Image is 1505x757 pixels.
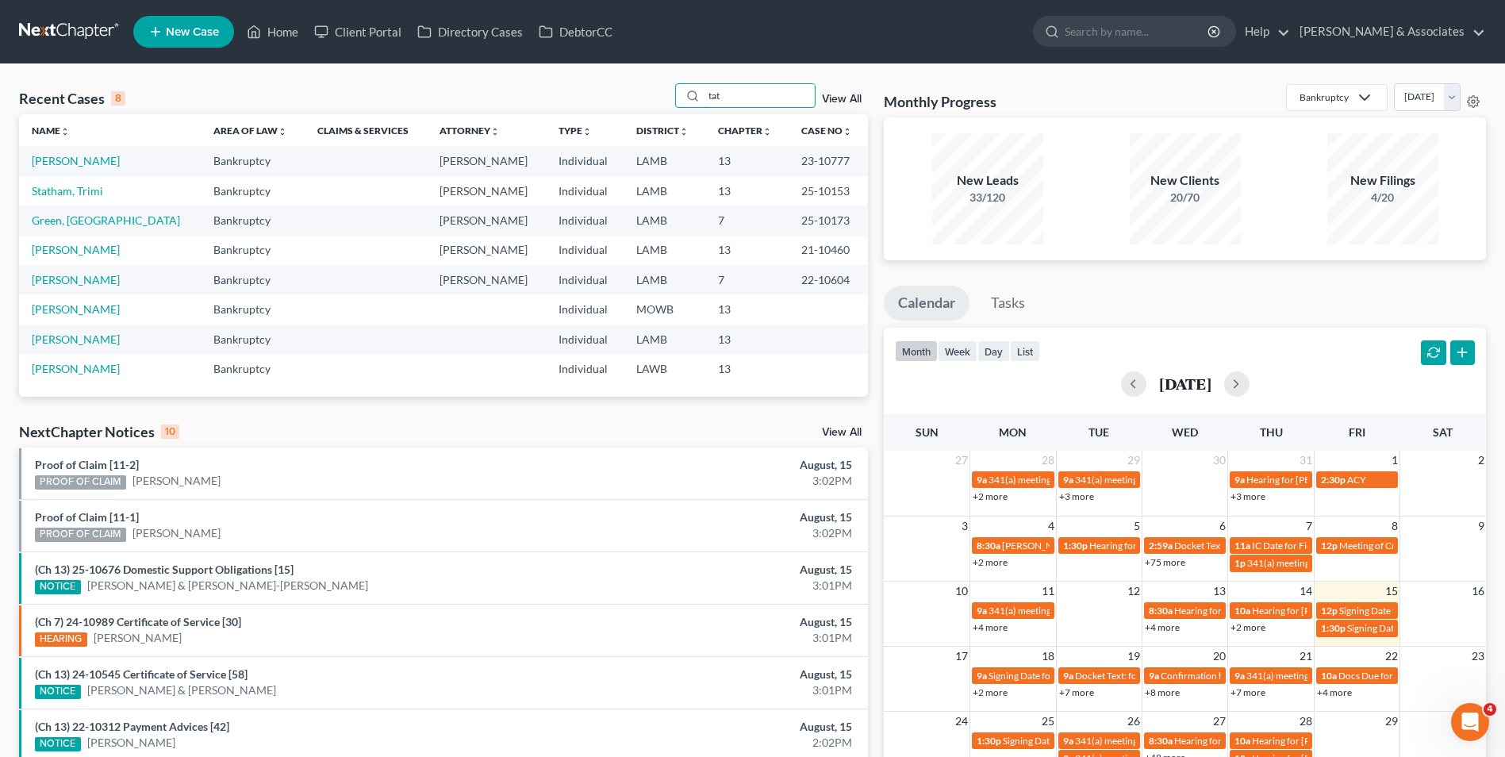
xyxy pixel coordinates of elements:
td: [PERSON_NAME] [427,265,546,294]
span: 2 [1476,451,1486,470]
span: 29 [1126,451,1142,470]
div: August, 15 [590,614,852,630]
span: 2:59a [1149,540,1173,551]
span: 341(a) meeting for [PERSON_NAME] [1075,735,1228,747]
span: 12p [1321,605,1338,617]
div: New Clients [1130,171,1241,190]
a: (Ch 7) 24-10989 Certificate of Service [30] [35,615,241,628]
div: New Leads [932,171,1043,190]
div: PROOF OF CLAIM [35,475,126,490]
span: 15 [1384,582,1399,601]
span: 12p [1321,540,1338,551]
td: LAMB [624,265,705,294]
a: Nameunfold_more [32,125,70,136]
td: 13 [705,354,789,383]
td: [PERSON_NAME] [427,236,546,265]
td: LAMB [624,325,705,354]
span: Docket Text: for [PERSON_NAME] [1075,670,1217,682]
span: 4 [1046,517,1056,536]
a: (Ch 13) 24-10545 Certificate of Service [58] [35,667,248,681]
button: month [895,340,938,362]
td: 13 [705,176,789,206]
a: Proof of Claim [11-2] [35,458,139,471]
span: 28 [1040,451,1056,470]
a: +7 more [1230,686,1265,698]
input: Search by name... [1065,17,1210,46]
div: August, 15 [590,562,852,578]
td: Individual [546,325,624,354]
span: 21 [1298,647,1314,666]
td: [PERSON_NAME] [427,146,546,175]
a: +4 more [1145,621,1180,633]
span: Hearing for [PERSON_NAME] [1174,735,1298,747]
div: PROOF OF CLAIM [35,528,126,542]
a: Case Nounfold_more [801,125,852,136]
a: Directory Cases [409,17,531,46]
span: 14 [1298,582,1314,601]
span: 24 [954,712,969,731]
span: 9a [1234,670,1245,682]
span: ACY [1347,474,1365,486]
td: 25-10173 [789,206,869,235]
input: Search by name... [704,84,815,107]
span: 4 [1484,703,1496,716]
span: 19 [1126,647,1142,666]
span: Mon [999,425,1027,439]
i: unfold_more [490,127,500,136]
a: DebtorCC [531,17,620,46]
span: 9a [1063,474,1073,486]
span: 9a [1149,670,1159,682]
button: list [1010,340,1040,362]
span: Signing Date for [PERSON_NAME] [1003,735,1145,747]
td: Bankruptcy [201,206,305,235]
div: August, 15 [590,509,852,525]
td: Individual [546,146,624,175]
td: 13 [705,325,789,354]
th: Claims & Services [305,114,427,146]
div: August, 15 [590,457,852,473]
i: unfold_more [582,127,592,136]
td: LAWB [624,354,705,383]
a: Calendar [884,286,969,321]
a: +2 more [973,490,1008,502]
span: 29 [1384,712,1399,731]
div: 10 [161,425,179,439]
td: Bankruptcy [201,354,305,383]
span: 23 [1470,647,1486,666]
span: 341(a) meeting for [PERSON_NAME] [1246,670,1399,682]
span: 341(a) meeting for [PERSON_NAME] [1075,474,1228,486]
button: day [977,340,1010,362]
td: LAMB [624,176,705,206]
a: +4 more [1317,686,1352,698]
a: Home [239,17,306,46]
span: 341(a) meeting for [PERSON_NAME] & [PERSON_NAME] [989,474,1226,486]
td: Individual [546,265,624,294]
span: 10a [1234,735,1250,747]
span: 3 [960,517,969,536]
span: 10a [1321,670,1337,682]
div: August, 15 [590,667,852,682]
i: unfold_more [679,127,689,136]
span: 9a [977,474,987,486]
div: NOTICE [35,737,81,751]
span: 8 [1390,517,1399,536]
span: 9a [977,605,987,617]
td: Individual [546,176,624,206]
td: [PERSON_NAME] [427,176,546,206]
a: [PERSON_NAME] [32,332,120,346]
a: [PERSON_NAME] & [PERSON_NAME]-[PERSON_NAME] [87,578,368,594]
a: [PERSON_NAME] [32,362,120,375]
a: +2 more [1230,621,1265,633]
td: LAMB [624,236,705,265]
div: 33/120 [932,190,1043,206]
a: [PERSON_NAME] [32,273,120,286]
td: Bankruptcy [201,265,305,294]
div: Recent Cases [19,89,125,108]
div: August, 15 [590,719,852,735]
td: [PERSON_NAME] [427,206,546,235]
i: unfold_more [278,127,287,136]
div: NextChapter Notices [19,422,179,441]
span: IC Date for Fields, Wanketa [1252,540,1364,551]
a: [PERSON_NAME] [132,525,221,541]
a: [PERSON_NAME] [32,154,120,167]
